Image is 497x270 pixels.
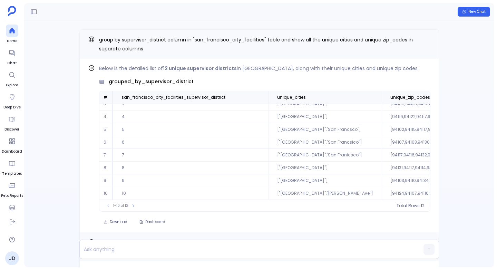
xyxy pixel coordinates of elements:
td: 3 [99,98,113,110]
td: 7 [99,149,113,162]
span: Templates [2,171,22,176]
span: Download [110,220,127,224]
span: Discover [4,127,19,132]
td: 10 [113,187,269,200]
a: Explore [6,69,18,88]
span: # [104,94,107,100]
td: 6 [99,136,113,149]
span: san_francisco_city_facilities_supervisor_district [121,95,225,100]
span: group by supervisor_district column in "san_francisco_city_facilities" table and show all the uni... [99,36,413,52]
button: New Chat [458,7,490,17]
span: 12 [421,203,425,209]
td: 10 [99,187,113,200]
td: 4 [99,110,113,123]
span: Home [6,38,18,44]
td: 9 [99,174,113,187]
td: 9 [113,174,269,187]
a: Discover [4,113,19,132]
td: 4 [113,110,269,123]
img: petavue logo [8,6,16,16]
span: Dashboard [145,220,165,224]
span: New Chat [468,9,486,14]
span: Dashboard [2,149,22,154]
td: 6 [113,136,269,149]
span: Chat [6,60,18,66]
td: ["[GEOGRAPHIC_DATA]","San Francsco"] [269,123,382,136]
td: ["[GEOGRAPHIC_DATA]"] [269,110,382,123]
a: Data Hub [3,201,21,221]
td: ["[GEOGRAPHIC_DATA]"] [269,162,382,174]
td: 8 [113,162,269,174]
button: Download [99,217,132,227]
a: Home [6,25,18,44]
strong: 12 unique supervisor districts [163,65,237,72]
a: JD [5,251,19,265]
span: PetaReports [1,193,23,199]
span: grouped_by_supervisor_district [109,78,194,85]
span: Total Rows: [397,203,421,209]
a: PetaReports [1,179,23,199]
span: Deep Dive [3,105,21,110]
span: 1-10 of 12 [113,203,128,209]
td: 7 [113,149,269,162]
span: group by supervisor_district column in "sanfrancisco_police_department_incident_reports_2018_to_2... [99,239,425,255]
td: ["[GEOGRAPHIC_DATA]"] [269,98,382,110]
a: Deep Dive [3,91,21,110]
td: ["[GEOGRAPHIC_DATA]"] [269,174,382,187]
td: ["[GEOGRAPHIC_DATA]","[PERSON_NAME] Ave"] [269,187,382,200]
p: Below is the detailed list of in [GEOGRAPHIC_DATA], along with their unique cities and unique zip... [99,64,430,73]
span: unique_cities [277,95,306,100]
a: Chat [6,47,18,66]
button: Dashboard [135,217,170,227]
span: unique_zip_codes [390,95,430,100]
a: Dashboard [2,135,22,154]
td: 5 [99,123,113,136]
td: 8 [99,162,113,174]
td: ["[GEOGRAPHIC_DATA]","San Francsico"] [269,136,382,149]
span: Explore [6,83,18,88]
td: ["[GEOGRAPHIC_DATA]","San Franicsco"] [269,149,382,162]
td: 5 [113,123,269,136]
a: Templates [2,157,22,176]
td: 3 [113,98,269,110]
